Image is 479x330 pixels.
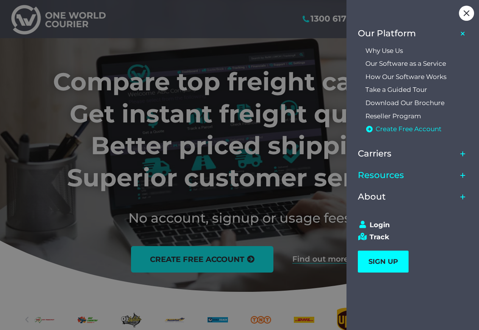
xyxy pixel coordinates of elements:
a: Our Platform [358,23,457,44]
a: SIGN UP [358,251,409,273]
span: Reseller Program [365,112,421,120]
a: Download Our Brochure [365,96,468,110]
a: Login [358,221,461,229]
span: Download Our Brochure [365,99,445,107]
a: Take a Guided Tour [365,84,468,97]
span: Resources [358,170,404,180]
span: How Our Software Works [365,73,446,81]
a: Why Use Us [365,44,468,57]
span: About [358,192,386,202]
span: SIGN UP [368,257,398,266]
div: Close [459,6,474,21]
span: Create Free Account [376,125,442,133]
a: Track [358,233,461,241]
span: Why Use Us [365,47,403,55]
span: Our Software as a Service [365,60,446,68]
span: Our Platform [358,28,416,39]
span: Take a Guided Tour [365,86,427,94]
a: Our Software as a Service [365,57,468,70]
a: How Our Software Works [365,70,468,84]
a: Reseller Program [365,110,468,123]
a: About [358,186,457,208]
a: Create Free Account [365,122,468,136]
span: Carriers [358,149,392,159]
a: Resources [358,164,457,186]
a: Carriers [358,143,457,165]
